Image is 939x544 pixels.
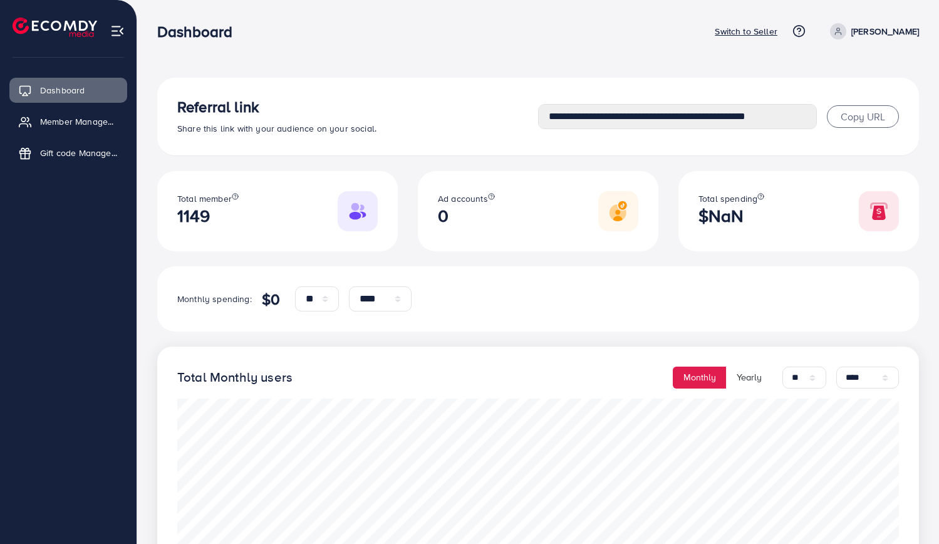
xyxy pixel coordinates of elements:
a: Gift code Management [9,140,127,165]
img: Responsive image [338,191,378,231]
h2: $NaN [698,206,764,226]
a: Member Management [9,109,127,134]
h4: $0 [262,290,280,308]
img: logo [13,18,97,37]
h2: 0 [438,206,495,226]
span: Copy URL [841,110,885,123]
a: Dashboard [9,78,127,103]
span: Member Management [40,115,118,128]
h4: Total Monthly users [177,370,293,385]
span: Total member [177,192,232,205]
p: [PERSON_NAME] [851,24,919,39]
img: Responsive image [859,191,899,231]
button: Monthly [673,367,727,389]
button: Copy URL [827,105,899,128]
span: Ad accounts [438,192,488,205]
p: Switch to Seller [715,24,777,39]
span: Share this link with your audience on your social. [177,122,376,135]
button: Yearly [726,367,772,389]
h2: 1149 [177,206,239,226]
img: Responsive image [598,191,638,231]
span: Dashboard [40,84,85,97]
a: [PERSON_NAME] [825,23,919,39]
img: menu [110,24,125,38]
h3: Dashboard [157,23,242,41]
span: Gift code Management [40,147,118,159]
h3: Referral link [177,98,538,116]
span: Total spending [698,192,757,205]
p: Monthly spending: [177,291,252,306]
